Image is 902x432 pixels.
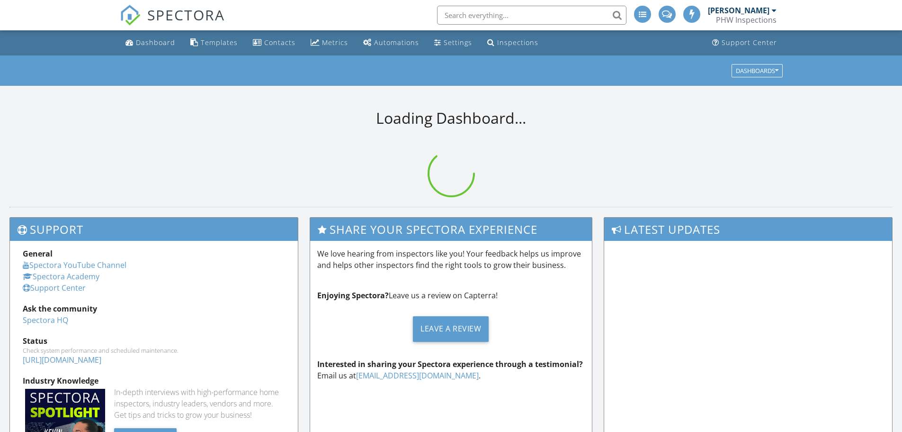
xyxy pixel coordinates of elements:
a: Leave a Review [317,309,585,349]
a: Spectora Academy [23,271,99,282]
p: Leave us a review on Capterra! [317,290,585,301]
div: Status [23,335,285,347]
div: In-depth interviews with high-performance home inspectors, industry leaders, vendors and more. Ge... [114,386,285,421]
a: Templates [187,34,241,52]
div: [PERSON_NAME] [708,6,769,15]
span: SPECTORA [147,5,225,25]
div: Contacts [264,38,295,47]
h3: Share Your Spectora Experience [310,218,592,241]
h3: Support [10,218,298,241]
div: Industry Knowledge [23,375,285,386]
div: PHW Inspections [716,15,777,25]
a: Spectora HQ [23,315,68,325]
a: Support Center [708,34,781,52]
p: We love hearing from inspectors like you! Your feedback helps us improve and helps other inspecto... [317,248,585,271]
a: Automations (Advanced) [359,34,423,52]
a: [URL][DOMAIN_NAME] [23,355,101,365]
div: Ask the community [23,303,285,314]
a: [EMAIL_ADDRESS][DOMAIN_NAME] [356,370,479,381]
a: Inspections [483,34,542,52]
div: Check system performance and scheduled maintenance. [23,347,285,354]
img: The Best Home Inspection Software - Spectora [120,5,141,26]
div: Settings [444,38,472,47]
div: Support Center [722,38,777,47]
strong: Interested in sharing your Spectora experience through a testimonial? [317,359,583,369]
a: Settings [430,34,476,52]
div: Dashboards [736,67,778,74]
a: Contacts [249,34,299,52]
h3: Latest Updates [604,218,892,241]
a: Spectora YouTube Channel [23,260,126,270]
div: Inspections [497,38,538,47]
div: Leave a Review [413,316,489,342]
div: Templates [201,38,238,47]
div: Dashboard [136,38,175,47]
a: Dashboard [122,34,179,52]
a: SPECTORA [120,13,225,33]
div: Metrics [322,38,348,47]
a: Metrics [307,34,352,52]
button: Dashboards [732,64,783,77]
input: Search everything... [437,6,626,25]
p: Email us at . [317,358,585,381]
div: Automations [374,38,419,47]
a: Support Center [23,283,86,293]
strong: Enjoying Spectora? [317,290,389,301]
strong: General [23,248,53,259]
